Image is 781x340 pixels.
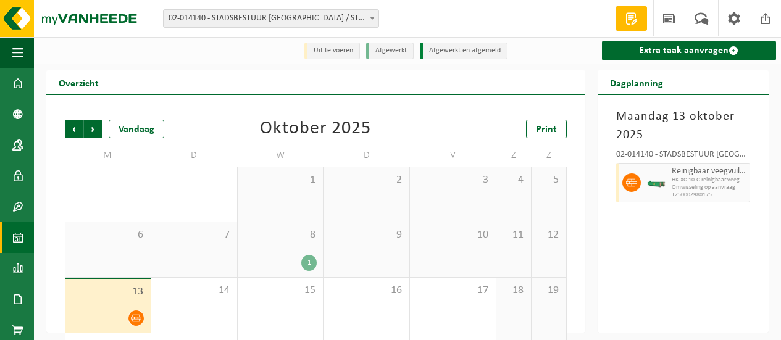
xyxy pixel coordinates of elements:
div: 02-014140 - STADSBESTUUR [GEOGRAPHIC_DATA] / STEDELIJKE ATELIERS - ROESELARE [616,151,751,163]
li: Uit te voeren [304,43,360,59]
img: HK-XC-10-GN-00 [647,178,666,188]
span: Volgende [84,120,102,138]
span: 02-014140 - STADSBESTUUR ROESELARE / STEDELIJKE ATELIERS - ROESELARE [164,10,378,27]
span: 17 [416,284,490,297]
span: 6 [72,228,144,242]
span: 19 [538,284,560,297]
span: Reinigbaar veegvuil (huishoudelijk) [672,167,747,176]
span: 18 [503,284,525,297]
span: 15 [244,284,317,297]
span: 4 [503,173,525,187]
span: 1 [244,173,317,187]
div: 1 [301,255,317,271]
span: Print [536,125,557,135]
h3: Maandag 13 oktober 2025 [616,107,751,144]
span: 12 [538,228,560,242]
span: Vorige [65,120,83,138]
a: Extra taak aanvragen [602,41,777,60]
span: 8 [244,228,317,242]
span: 10 [416,228,490,242]
div: Oktober 2025 [260,120,371,138]
h2: Overzicht [46,70,111,94]
td: Z [532,144,567,167]
span: 3 [416,173,490,187]
td: V [410,144,496,167]
span: 7 [157,228,231,242]
span: T250002980175 [672,191,747,199]
td: D [151,144,238,167]
td: M [65,144,151,167]
span: 11 [503,228,525,242]
li: Afgewerkt en afgemeld [420,43,507,59]
span: 2 [330,173,403,187]
td: D [324,144,410,167]
span: 14 [157,284,231,297]
span: 16 [330,284,403,297]
td: W [238,144,324,167]
span: 5 [538,173,560,187]
h2: Dagplanning [598,70,675,94]
a: Print [526,120,567,138]
span: HK-XC-10-G reinigbaar veegvuil (huishoudelijk) [672,176,747,184]
span: 9 [330,228,403,242]
li: Afgewerkt [366,43,414,59]
div: Vandaag [109,120,164,138]
span: 13 [72,285,144,299]
td: Z [496,144,532,167]
span: 02-014140 - STADSBESTUUR ROESELARE / STEDELIJKE ATELIERS - ROESELARE [163,9,379,28]
span: Omwisseling op aanvraag [672,184,747,191]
